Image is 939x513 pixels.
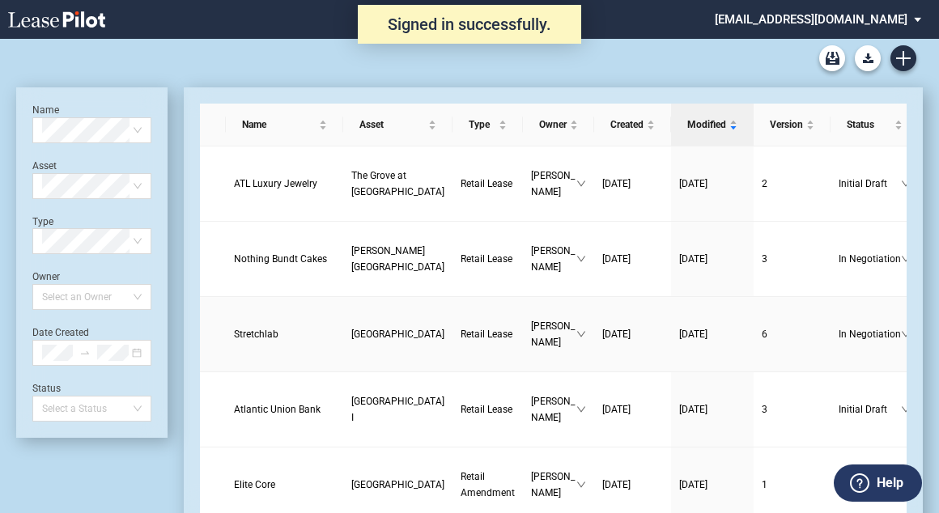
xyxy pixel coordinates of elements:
[531,468,576,501] span: [PERSON_NAME]
[671,104,754,146] th: Modified
[234,178,317,189] span: ATL Luxury Jewelry
[234,326,335,342] a: Stretchlab
[679,329,707,340] span: [DATE]
[602,477,663,493] a: [DATE]
[32,160,57,172] label: Asset
[839,401,901,418] span: Initial Draft
[461,176,515,192] a: Retail Lease
[770,117,803,133] span: Version
[679,477,746,493] a: [DATE]
[602,329,631,340] span: [DATE]
[679,401,746,418] a: [DATE]
[234,329,278,340] span: Stretchlab
[855,45,881,71] button: Download Blank Form
[679,404,707,415] span: [DATE]
[461,329,512,340] span: Retail Lease
[461,404,512,415] span: Retail Lease
[32,216,53,227] label: Type
[762,479,767,490] span: 1
[762,326,822,342] a: 6
[754,104,831,146] th: Version
[234,477,335,493] a: Elite Core
[453,104,523,146] th: Type
[351,396,444,423] span: Park West Village I
[834,464,922,502] button: Help
[594,104,671,146] th: Created
[351,477,444,493] a: [GEOGRAPHIC_DATA]
[234,401,335,418] a: Atlantic Union Bank
[576,254,586,264] span: down
[679,253,707,265] span: [DATE]
[679,479,707,490] span: [DATE]
[351,393,444,426] a: [GEOGRAPHIC_DATA] I
[226,104,343,146] th: Name
[839,251,901,267] span: In Negotiation
[32,271,60,282] label: Owner
[234,251,335,267] a: Nothing Bundt Cakes
[539,117,567,133] span: Owner
[531,243,576,275] span: [PERSON_NAME]
[762,477,822,493] a: 1
[602,251,663,267] a: [DATE]
[762,404,767,415] span: 3
[901,405,911,414] span: down
[877,473,903,494] label: Help
[79,347,91,358] span: to
[359,117,425,133] span: Asset
[469,117,495,133] span: Type
[839,176,901,192] span: Initial Draft
[351,245,444,273] span: Hartwell Village
[351,329,444,340] span: StoneRidge Plaza
[531,167,576,200] span: [PERSON_NAME]
[847,117,891,133] span: Status
[461,401,515,418] a: Retail Lease
[234,176,335,192] a: ATL Luxury Jewelry
[602,326,663,342] a: [DATE]
[461,253,512,265] span: Retail Lease
[762,251,822,267] a: 3
[890,45,916,71] a: Create new document
[831,104,919,146] th: Status
[576,405,586,414] span: down
[461,471,515,498] span: Retail Amendment
[531,393,576,426] span: [PERSON_NAME]
[531,318,576,350] span: [PERSON_NAME]
[762,253,767,265] span: 3
[351,479,444,490] span: Park West Village III
[576,329,586,339] span: down
[762,401,822,418] a: 3
[234,253,327,265] span: Nothing Bundt Cakes
[234,404,321,415] span: Atlantic Union Bank
[32,104,59,116] label: Name
[79,347,91,358] span: swap-right
[679,326,746,342] a: [DATE]
[679,251,746,267] a: [DATE]
[901,254,911,264] span: down
[602,253,631,265] span: [DATE]
[610,117,644,133] span: Created
[343,104,453,146] th: Asset
[242,117,316,133] span: Name
[819,45,845,71] a: Archive
[351,326,444,342] a: [GEOGRAPHIC_DATA]
[351,243,444,275] a: [PERSON_NAME][GEOGRAPHIC_DATA]
[358,5,581,44] div: Signed in successfully.
[687,117,726,133] span: Modified
[461,178,512,189] span: Retail Lease
[576,480,586,490] span: down
[234,479,275,490] span: Elite Core
[602,479,631,490] span: [DATE]
[32,383,61,394] label: Status
[523,104,594,146] th: Owner
[839,326,901,342] span: In Negotiation
[762,178,767,189] span: 2
[602,401,663,418] a: [DATE]
[679,178,707,189] span: [DATE]
[602,178,631,189] span: [DATE]
[32,327,89,338] label: Date Created
[351,167,444,200] a: The Grove at [GEOGRAPHIC_DATA]
[679,176,746,192] a: [DATE]
[762,329,767,340] span: 6
[602,404,631,415] span: [DATE]
[461,251,515,267] a: Retail Lease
